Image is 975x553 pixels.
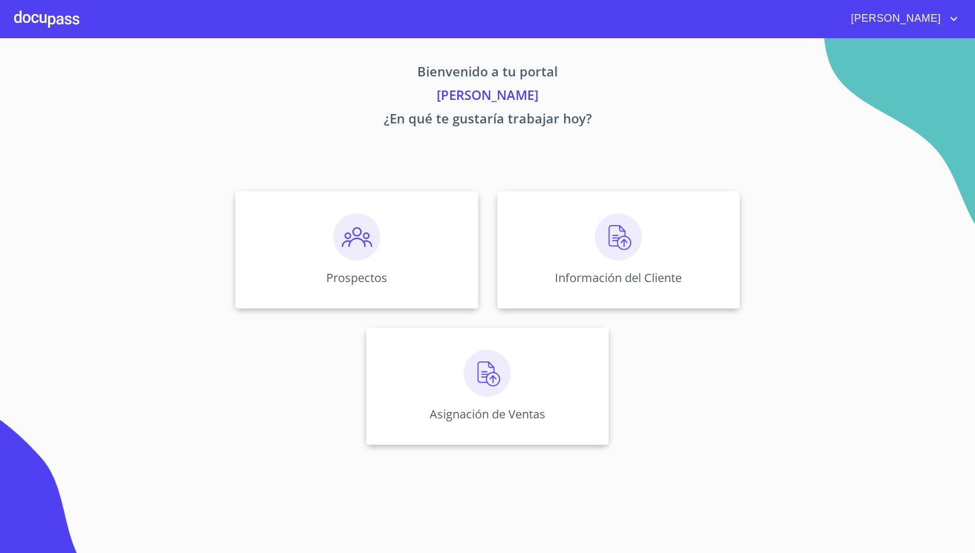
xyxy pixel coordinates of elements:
img: carga.png [595,213,642,260]
p: Prospectos [326,270,387,286]
button: account of current user [842,9,961,28]
p: [PERSON_NAME] [126,85,850,109]
img: prospectos.png [333,213,380,260]
p: Asignación de Ventas [430,406,545,422]
p: Información del Cliente [555,270,682,286]
p: ¿En qué te gustaría trabajar hoy? [126,109,850,132]
span: [PERSON_NAME] [842,9,947,28]
img: carga.png [464,350,511,397]
p: Bienvenido a tu portal [126,62,850,85]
